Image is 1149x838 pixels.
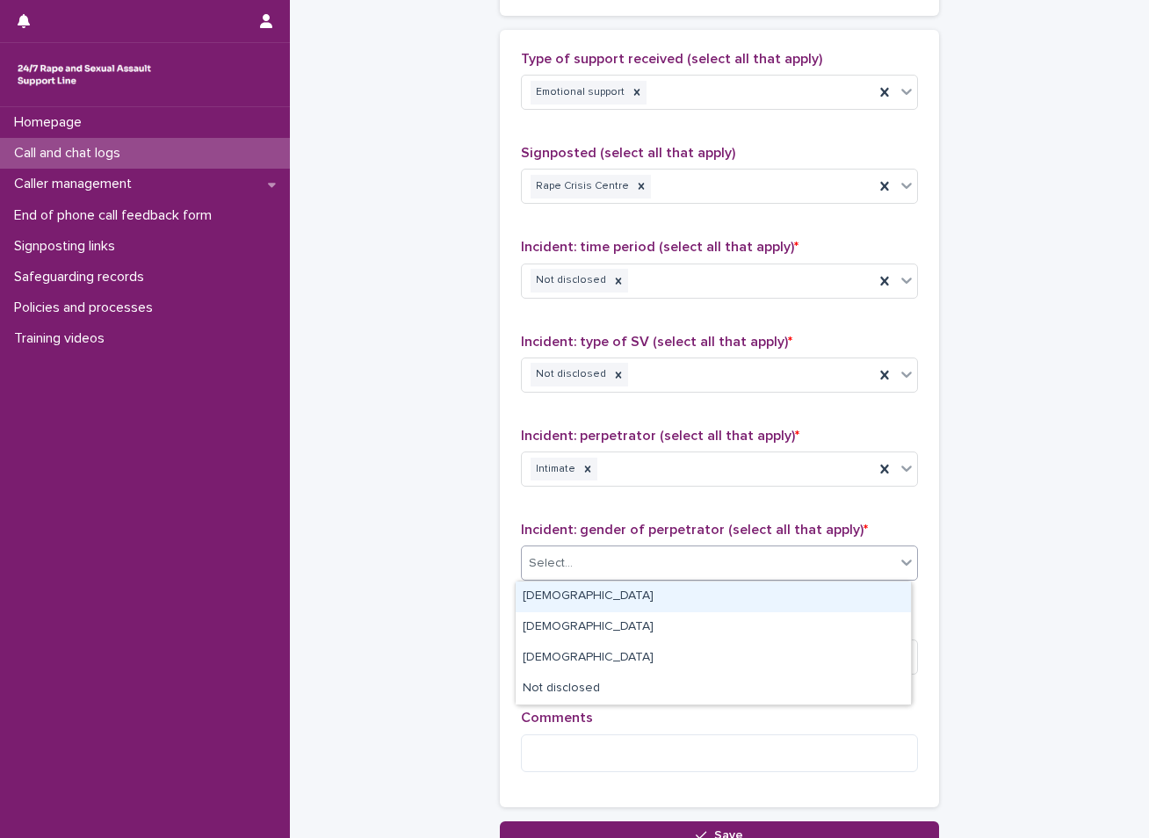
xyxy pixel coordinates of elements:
[531,175,632,199] div: Rape Crisis Centre
[521,146,735,160] span: Signposted (select all that apply)
[7,176,146,192] p: Caller management
[521,429,799,443] span: Incident: perpetrator (select all that apply)
[531,363,609,386] div: Not disclosed
[529,554,573,573] div: Select...
[516,674,911,704] div: Not disclosed
[516,582,911,612] div: Male
[7,145,134,162] p: Call and chat logs
[14,57,155,92] img: rhQMoQhaT3yELyF149Cw
[521,335,792,349] span: Incident: type of SV (select all that apply)
[521,711,593,725] span: Comments
[521,240,799,254] span: Incident: time period (select all that apply)
[7,269,158,285] p: Safeguarding records
[7,300,167,316] p: Policies and processes
[531,458,578,481] div: Intimate
[7,330,119,347] p: Training videos
[516,643,911,674] div: Non-binary
[7,238,129,255] p: Signposting links
[521,523,868,537] span: Incident: gender of perpetrator (select all that apply)
[531,81,627,105] div: Emotional support
[521,52,822,66] span: Type of support received (select all that apply)
[7,114,96,131] p: Homepage
[531,269,609,293] div: Not disclosed
[516,612,911,643] div: Female
[7,207,226,224] p: End of phone call feedback form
